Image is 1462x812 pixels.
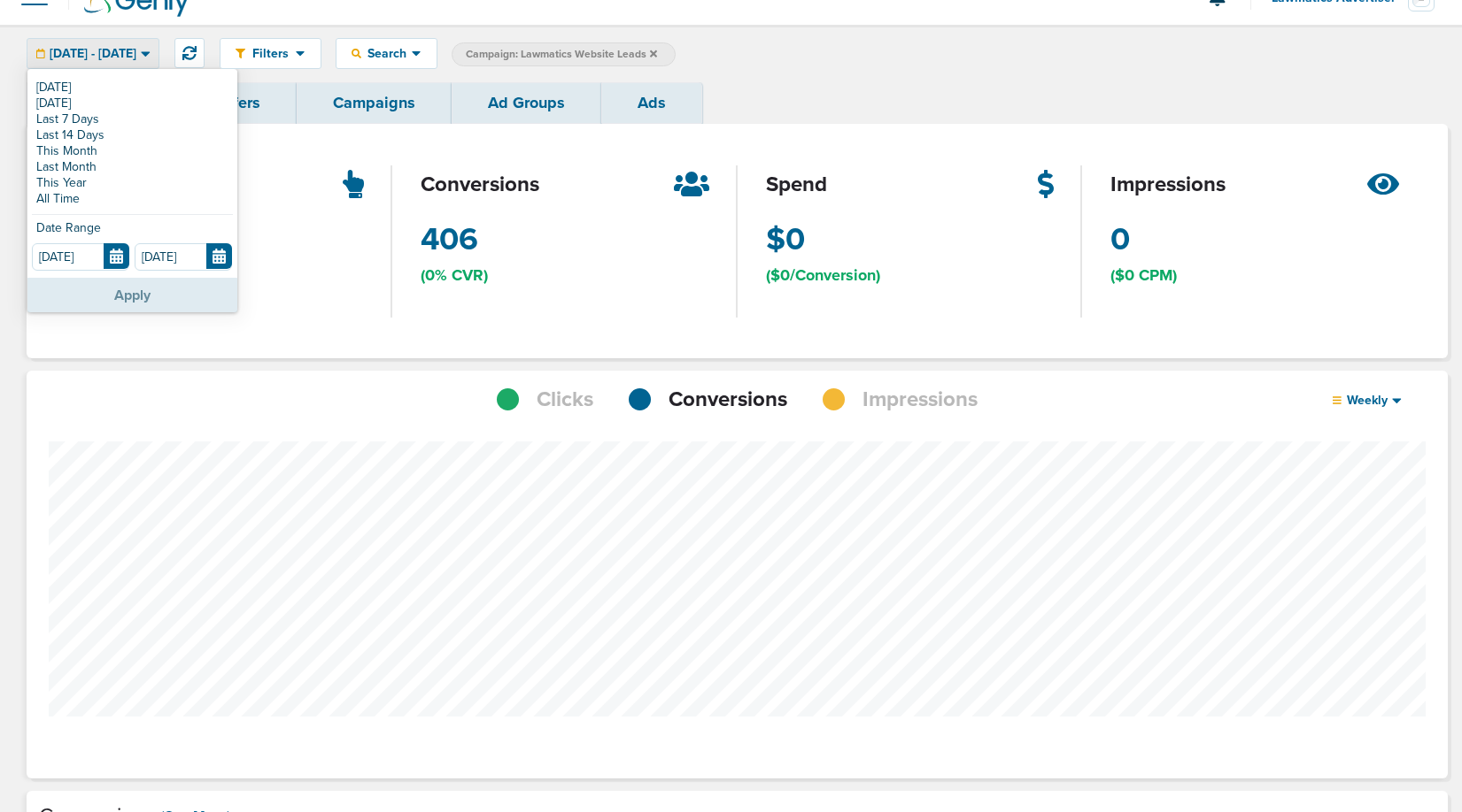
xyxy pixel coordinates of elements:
[1110,170,1226,200] span: impressions
[537,385,593,415] span: Clicks
[421,218,478,262] span: 406
[50,48,136,60] span: [DATE] - [DATE]
[32,175,233,191] a: This Year
[421,264,488,287] span: (0% CVR)
[245,46,296,61] span: Filters
[466,47,657,62] span: Campaign: Lawmatics Website Leads
[179,82,297,124] a: Offers
[1110,264,1177,287] span: ($0 CPM)
[27,278,237,312] button: Apply
[766,264,880,287] span: ($0/Conversion)
[32,159,233,175] a: Last Month
[297,82,452,124] a: Campaigns
[601,82,702,124] a: Ads
[1110,218,1130,262] span: 0
[669,385,787,415] span: Conversions
[32,222,233,243] div: Date Range
[32,96,233,111] a: [DATE]
[32,191,233,207] a: All Time
[32,111,233,127] a: Last 7 Days
[32,127,233,143] a: Last 14 Days
[32,143,233,159] a: This Month
[32,80,233,96] a: [DATE]
[361,46,412,61] span: Search
[452,82,601,124] a: Ad Groups
[863,385,978,415] span: Impressions
[766,170,827,200] span: spend
[1342,393,1393,408] span: Weekly
[27,82,179,124] a: Dashboard
[421,170,539,200] span: conversions
[766,218,805,262] span: $0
